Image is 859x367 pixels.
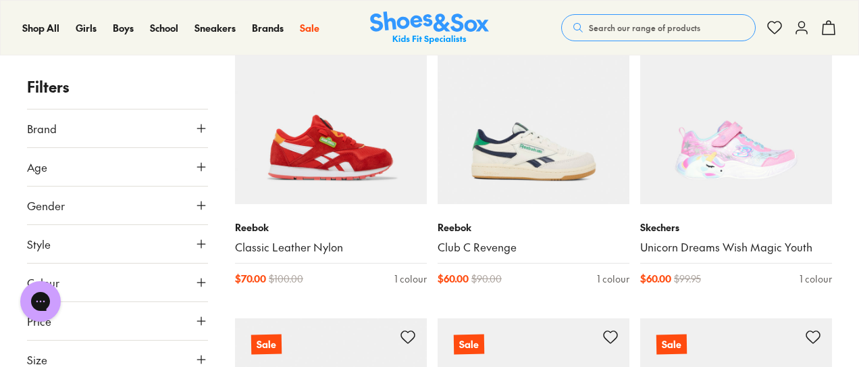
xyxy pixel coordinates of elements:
a: Sale [640,12,832,204]
iframe: Gorgias live chat messenger [14,276,68,326]
a: School [150,21,178,35]
button: Price [27,302,208,340]
a: Girls [76,21,97,35]
span: $ 100.00 [269,272,303,286]
span: Gender [27,197,65,214]
a: Online only [235,12,427,204]
a: Shop All [22,21,59,35]
span: $ 60.00 [640,272,671,286]
a: Sale [438,12,629,204]
button: Age [27,148,208,186]
a: Shoes & Sox [370,11,489,45]
span: Girls [76,21,97,34]
span: Style [27,236,51,252]
button: Brand [27,109,208,147]
a: Unicorn Dreams Wish Magic Youth [640,240,832,255]
a: Sneakers [194,21,236,35]
span: $ 60.00 [438,272,469,286]
p: Sale [251,335,282,355]
button: Style [27,225,208,263]
span: $ 90.00 [471,272,502,286]
span: Sneakers [194,21,236,34]
div: 1 colour [597,272,629,286]
a: Brands [252,21,284,35]
a: Classic Leather Nylon [235,240,427,255]
p: Reebok [438,220,629,235]
span: Sale [300,21,319,34]
p: Sale [454,335,484,355]
span: $ 99.95 [674,272,701,286]
img: SNS_Logo_Responsive.svg [370,11,489,45]
span: Colour [27,274,59,291]
p: Skechers [640,220,832,235]
span: Brand [27,120,57,137]
button: Search our range of products [561,14,756,41]
span: School [150,21,178,34]
span: Shop All [22,21,59,34]
a: Boys [113,21,134,35]
a: Sale [300,21,319,35]
p: Filters [27,76,208,98]
div: 1 colour [394,272,427,286]
button: Colour [27,264,208,301]
p: Reebok [235,220,427,235]
p: Sale [656,335,687,355]
span: Brands [252,21,284,34]
a: Club C Revenge [438,240,629,255]
button: Gender [27,187,208,224]
span: Boys [113,21,134,34]
span: Age [27,159,47,175]
span: Search our range of products [589,22,700,34]
div: 1 colour [800,272,832,286]
span: $ 70.00 [235,272,266,286]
